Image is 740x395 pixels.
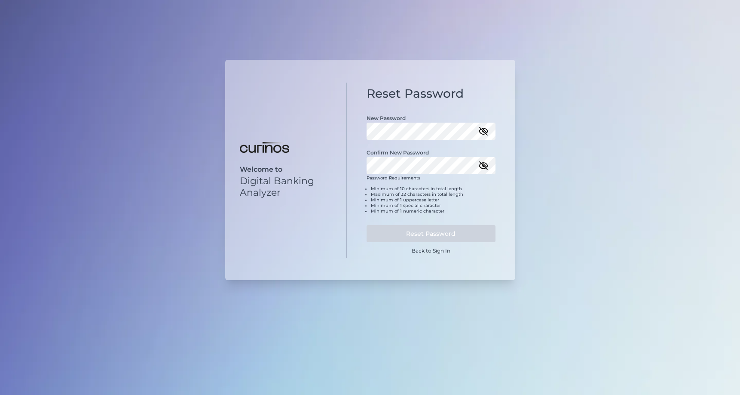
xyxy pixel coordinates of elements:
[240,175,332,198] p: Digital Banking Analyzer
[371,186,495,191] li: Minimum of 10 characters in total length
[371,203,495,208] li: Minimum of 1 special character
[371,197,495,203] li: Minimum of 1 uppercase letter
[371,208,495,214] li: Minimum of 1 numeric character
[367,225,495,242] button: Reset Password
[367,175,495,221] div: Password Requirements
[367,86,495,101] h1: Reset Password
[367,115,406,121] label: New Password
[371,191,495,197] li: Maximum of 32 characters in total length
[367,149,429,156] label: Confirm New Password
[412,247,450,254] a: Back to Sign In
[240,165,332,173] p: Welcome to
[240,142,289,153] img: Digital Banking Analyzer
